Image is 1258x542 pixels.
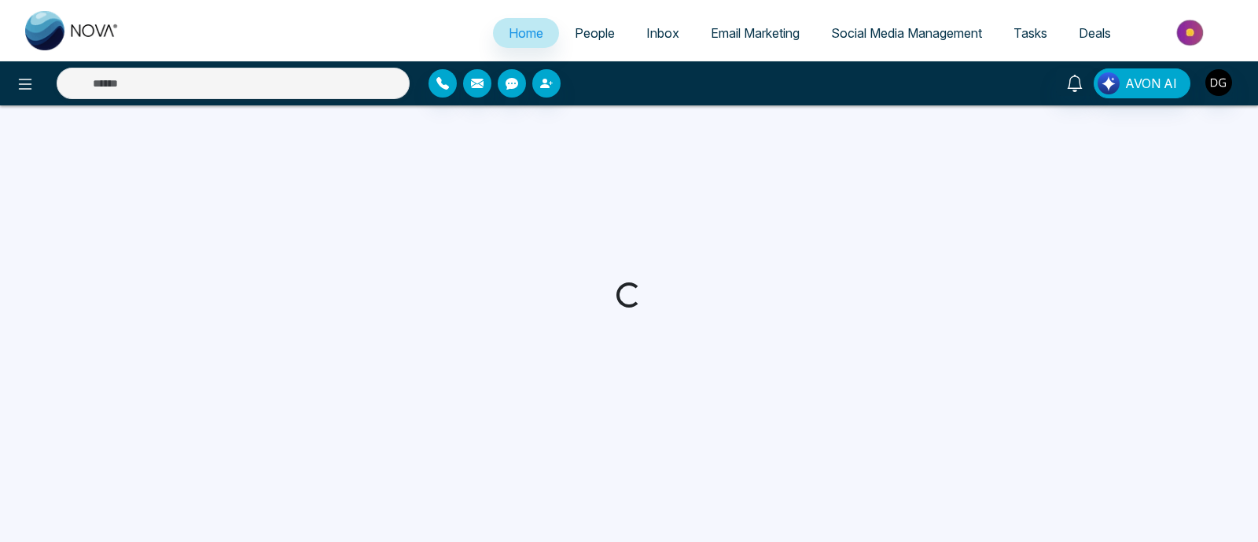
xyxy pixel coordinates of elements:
img: Nova CRM Logo [25,11,120,50]
span: Tasks [1013,25,1047,41]
img: Lead Flow [1098,72,1120,94]
img: Market-place.gif [1135,15,1249,50]
span: Inbox [646,25,679,41]
span: Deals [1079,25,1111,41]
a: Deals [1063,18,1127,48]
span: Email Marketing [711,25,800,41]
a: Inbox [631,18,695,48]
img: User Avatar [1205,69,1232,96]
span: AVON AI [1125,74,1177,93]
span: Home [509,25,543,41]
span: People [575,25,615,41]
a: People [559,18,631,48]
button: AVON AI [1094,68,1190,98]
a: Home [493,18,559,48]
a: Social Media Management [815,18,998,48]
a: Tasks [998,18,1063,48]
a: Email Marketing [695,18,815,48]
span: Social Media Management [831,25,982,41]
